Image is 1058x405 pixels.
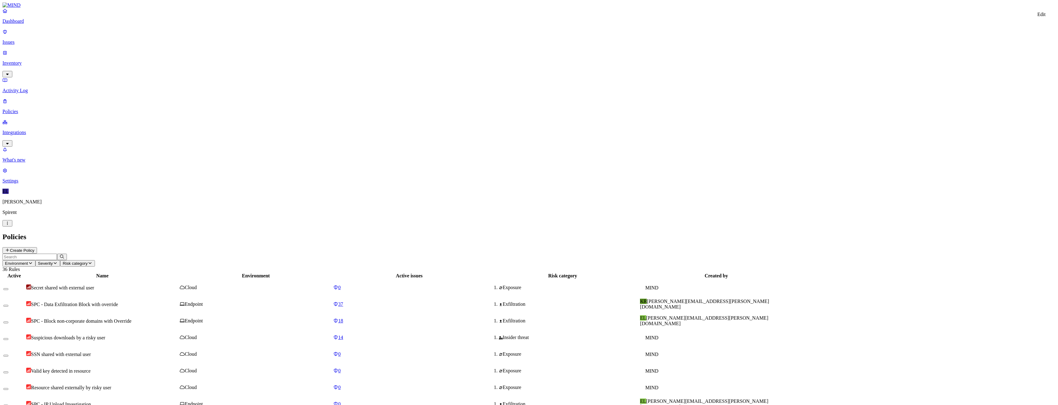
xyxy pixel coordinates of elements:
[645,352,658,357] span: MIND
[640,273,793,279] div: Created by
[5,261,28,266] span: Environment
[2,60,1056,66] p: Inventory
[645,368,658,374] span: MIND
[185,318,203,323] span: Endpoint
[2,109,1056,114] p: Policies
[640,399,646,404] span: EL
[499,335,639,340] div: Insider threat
[180,273,332,279] div: Environment
[185,301,203,307] span: Endpoint
[640,368,645,373] img: mind-logo-icon
[2,254,57,260] input: Search
[185,335,197,340] span: Cloud
[31,318,131,324] span: SPC - Block non-corporate domains with Override
[338,368,341,373] span: 0
[63,261,88,266] span: Risk category
[2,157,1056,163] p: What's new
[499,385,639,390] div: Exposure
[486,273,639,279] div: Risk category
[2,267,20,272] span: 36 Rules
[338,335,343,340] span: 14
[640,351,645,356] img: mind-logo-icon
[26,318,31,323] img: severity-high
[338,301,343,307] span: 37
[640,299,647,304] span: KR
[2,130,1056,135] p: Integrations
[2,233,1056,241] h2: Policies
[26,301,31,306] img: severity-high
[2,39,1056,45] p: Issues
[2,247,37,254] button: Create Policy
[185,385,197,390] span: Cloud
[338,351,341,357] span: 0
[640,299,769,309] span: [PERSON_NAME][EMAIL_ADDRESS][PERSON_NAME][DOMAIN_NAME]
[185,368,197,373] span: Cloud
[2,199,1056,205] p: [PERSON_NAME]
[333,273,485,279] div: Active issues
[31,335,105,340] span: Suspicious downloads by a risky user
[26,384,31,389] img: severity-high
[31,285,94,290] span: Secret shared with external user
[3,273,25,279] div: Active
[31,302,118,307] span: SPC - Data Exfiltration Block with override
[499,301,639,307] div: Exfiltration
[499,285,639,290] div: Exposure
[645,335,658,340] span: MIND
[38,261,53,266] span: Severity
[499,368,639,374] div: Exposure
[26,284,31,289] img: severity-critical
[499,351,639,357] div: Exposure
[645,385,658,390] span: MIND
[31,385,111,390] span: Resource shared externally by risky user
[2,2,21,8] img: MIND
[640,315,768,326] span: [PERSON_NAME][EMAIL_ADDRESS][PERSON_NAME][DOMAIN_NAME]
[640,284,645,289] img: mind-logo-icon
[2,189,9,194] span: EL
[338,285,341,290] span: 0
[26,351,31,356] img: severity-high
[499,318,639,324] div: Exfiltration
[640,334,645,339] img: mind-logo-icon
[2,88,1056,93] p: Activity Log
[185,285,197,290] span: Cloud
[645,285,658,290] span: MIND
[185,351,197,357] span: Cloud
[2,210,1056,215] p: Spirent
[31,352,91,357] span: SSN shared with external user
[640,384,645,389] img: mind-logo-icon
[640,315,646,321] span: EL
[338,318,343,323] span: 18
[2,178,1056,184] p: Settings
[31,368,91,374] span: Valid key detected in resource
[26,273,178,279] div: Name
[26,368,31,373] img: severity-high
[1037,12,1046,17] div: Edit
[338,385,341,390] span: 0
[26,334,31,339] img: severity-high
[2,18,1056,24] p: Dashboard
